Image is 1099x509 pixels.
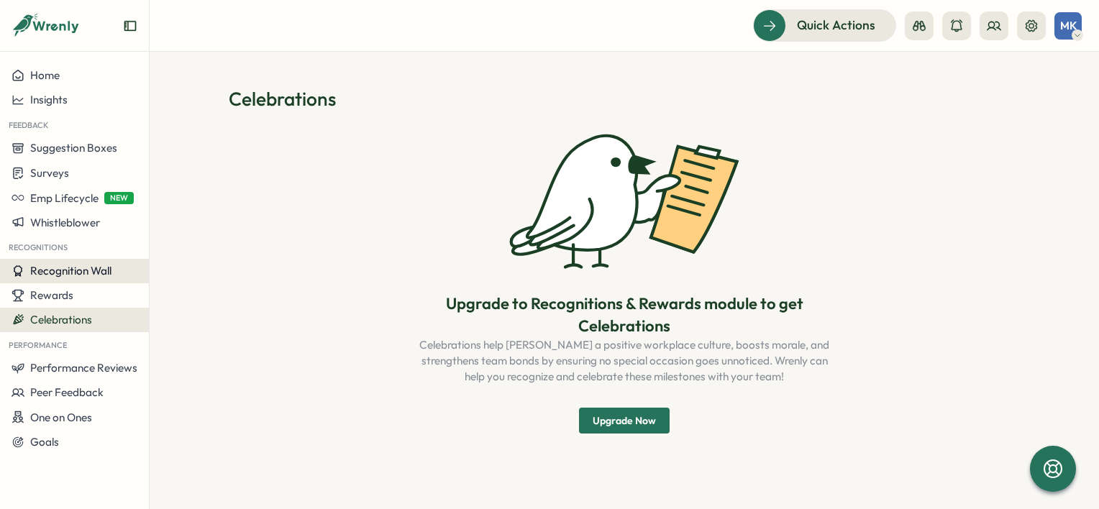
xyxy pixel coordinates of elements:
[30,264,111,278] span: Recognition Wall
[30,411,92,424] span: One on Ones
[30,288,73,302] span: Rewards
[593,408,656,433] span: Upgrade Now
[30,191,99,205] span: Emp Lifecycle
[30,93,68,106] span: Insights
[417,337,831,385] p: Celebrations help [PERSON_NAME] a positive workplace culture, boosts morale, and strengthens team...
[123,19,137,33] button: Expand sidebar
[30,385,104,399] span: Peer Feedback
[417,293,831,337] p: Upgrade to Recognitions & Rewards module to get Celebrations
[30,216,100,229] span: Whistleblower
[1054,12,1082,40] button: MK
[30,313,92,326] span: Celebrations
[797,16,875,35] span: Quick Actions
[229,86,1020,111] h1: Celebrations
[30,68,60,82] span: Home
[579,408,670,434] button: Upgrade Now
[104,192,134,204] span: NEW
[753,9,896,41] button: Quick Actions
[30,361,137,375] span: Performance Reviews
[30,435,59,449] span: Goals
[30,166,69,180] span: Surveys
[30,141,117,155] span: Suggestion Boxes
[1060,19,1077,32] span: MK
